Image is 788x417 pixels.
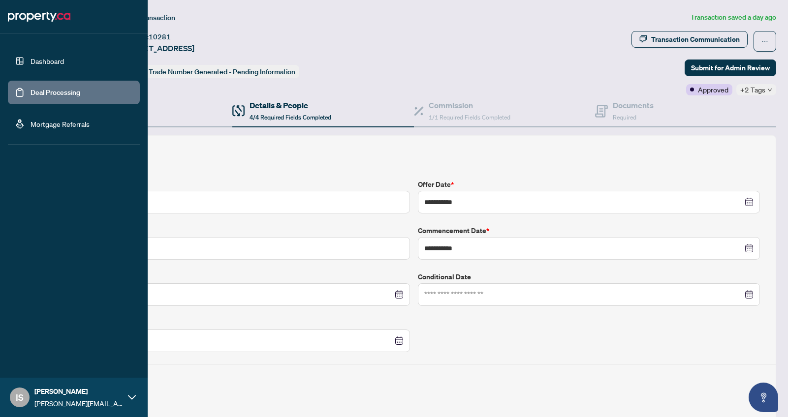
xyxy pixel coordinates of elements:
button: Submit for Admin Review [685,60,776,76]
button: Transaction Communication [631,31,748,48]
a: Dashboard [31,57,64,65]
a: Deal Processing [31,88,80,97]
span: [PERSON_NAME] [34,386,123,397]
img: logo [8,9,70,25]
label: Mutual Release Date [67,318,410,328]
article: Transaction saved a day ago [691,12,776,23]
button: Open asap [749,383,778,412]
span: IS [16,390,24,404]
div: Status: [122,65,299,78]
label: Commencement Date [418,225,760,236]
span: 10281 [149,32,171,41]
label: Firm Date [67,271,410,282]
span: Trade Number Generated - Pending Information [149,67,295,76]
a: Mortgage Referrals [31,119,90,128]
h4: Deposit [67,372,760,384]
label: Conditional Date [418,271,760,282]
span: ellipsis [761,38,768,45]
span: [PERSON_NAME][EMAIL_ADDRESS][DOMAIN_NAME] [34,398,123,409]
h4: Details & People [250,99,331,111]
h4: Commission [429,99,510,111]
span: 4/4 Required Fields Completed [250,114,331,121]
label: Offer Date [418,179,760,190]
span: [STREET_ADDRESS] [122,42,194,54]
span: Approved [698,84,728,95]
h4: Documents [613,99,654,111]
span: 1/1 Required Fields Completed [429,114,510,121]
label: Unit/Lot Number [67,225,410,236]
span: down [767,88,772,92]
span: Required [613,114,636,121]
label: Accepted Price [67,179,410,190]
span: Submit for Admin Review [691,60,770,76]
div: Transaction Communication [651,31,740,47]
span: View Transaction [123,13,175,22]
span: +2 Tags [740,84,765,95]
h2: Trade Details [67,151,760,167]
